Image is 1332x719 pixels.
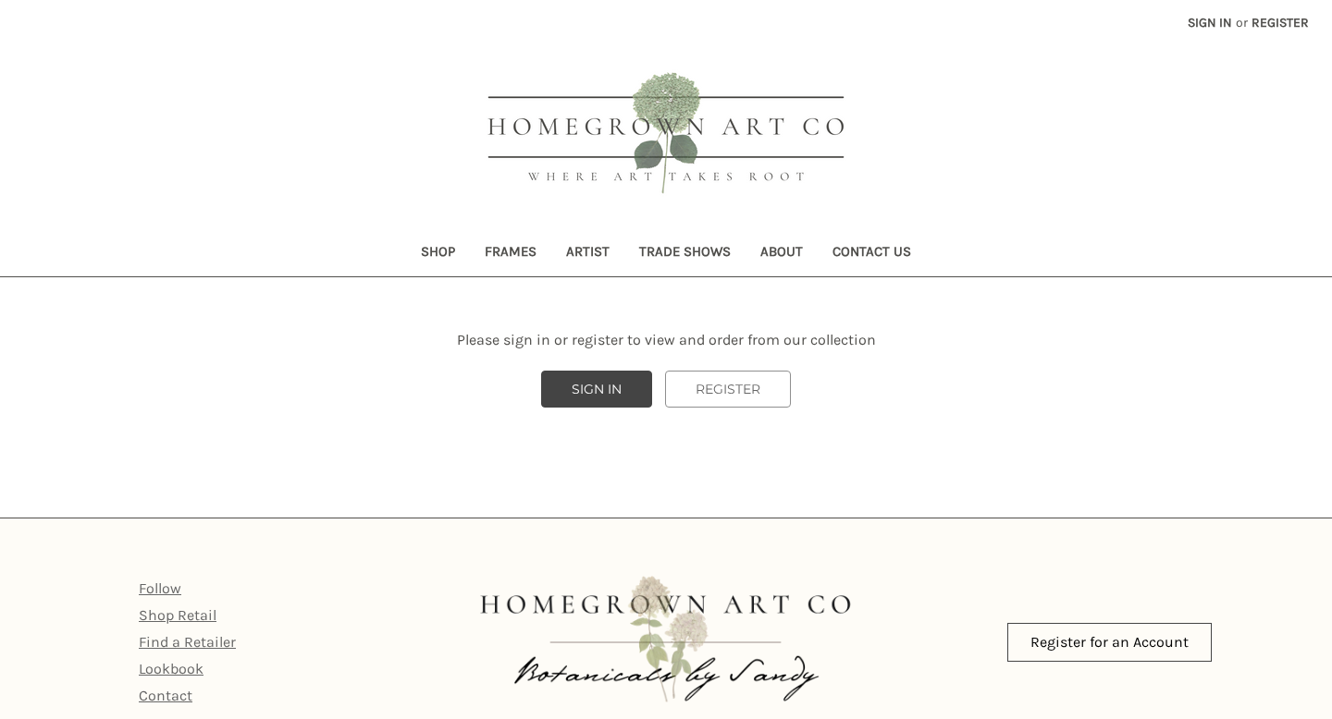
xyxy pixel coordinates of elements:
[1007,623,1212,662] a: Register for an Account
[624,231,746,276] a: Trade Shows
[139,687,192,704] a: Contact
[665,371,791,408] a: REGISTER
[139,633,236,651] a: Find a Retailer
[1234,13,1250,32] span: or
[139,579,181,597] a: Follow
[818,231,926,276] a: Contact Us
[541,371,652,408] a: SIGN IN
[139,660,203,677] a: Lookbook
[458,52,874,218] img: HOMEGROWN ART CO
[406,231,470,276] a: Shop
[551,231,624,276] a: Artist
[457,331,876,348] span: Please sign in or register to view and order from our collection
[470,231,551,276] a: Frames
[139,606,216,624] a: Shop Retail
[746,231,818,276] a: About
